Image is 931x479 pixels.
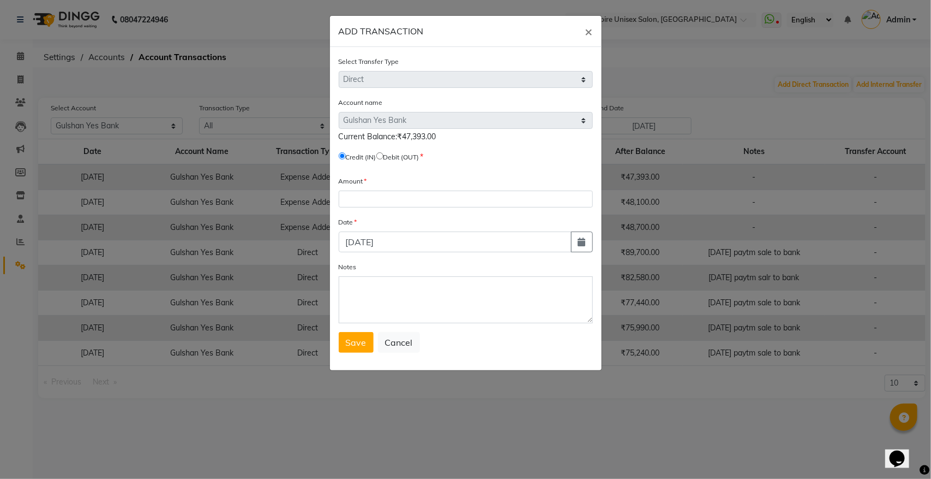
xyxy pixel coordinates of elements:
label: Date [339,217,357,227]
label: Debit (OUT) [383,152,419,162]
button: Save [339,332,374,353]
button: Cancel [378,332,420,353]
label: Amount [339,176,367,186]
h6: ADD TRANSACTION [339,25,424,38]
label: Notes [339,262,357,272]
span: × [585,23,593,39]
span: Save [346,337,367,348]
label: Account name [339,98,383,108]
iframe: chat widget [885,435,920,468]
button: Close [576,16,602,46]
label: Select Transfer Type [339,57,399,67]
label: Credit (IN) [346,152,376,162]
span: Current Balance:₹47,393.00 [339,132,436,141]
